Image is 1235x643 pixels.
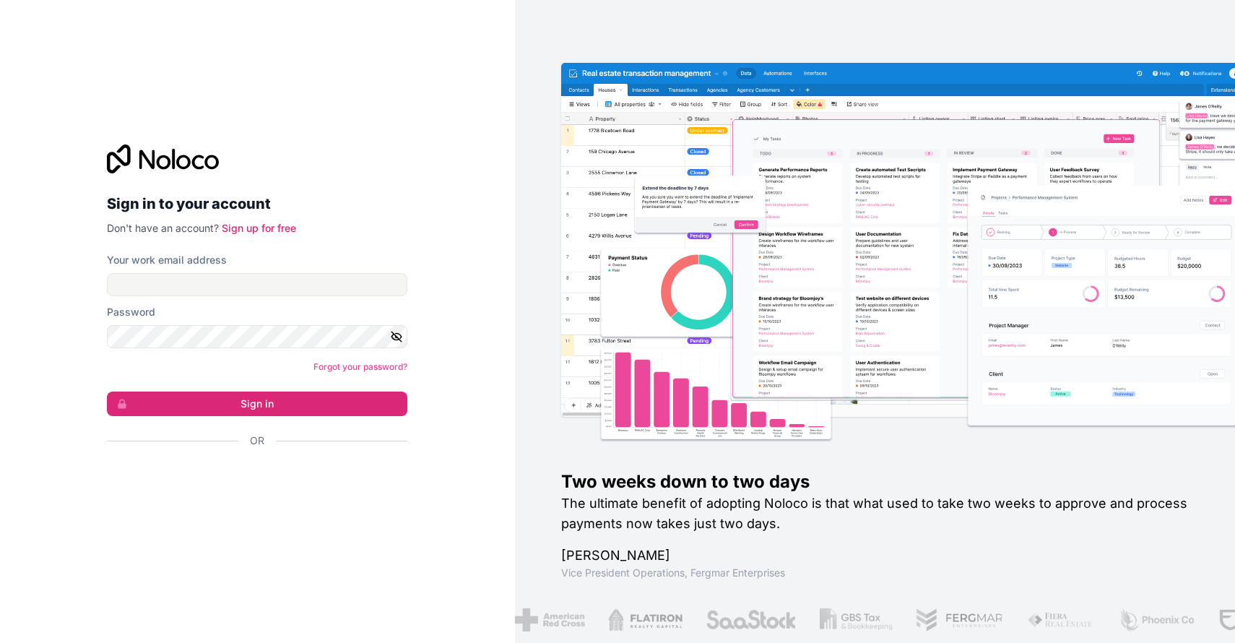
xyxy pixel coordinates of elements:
h2: Sign in to your account [107,191,407,217]
a: Sign up for free [222,222,296,234]
input: Email address [107,273,407,296]
h1: Vice President Operations , Fergmar Enterprises [561,566,1189,580]
button: Sign in [107,392,407,416]
img: /assets/american-red-cross-BAupjrZR.png [514,608,584,631]
span: Or [250,433,264,448]
a: Forgot your password? [313,361,407,372]
label: Password [107,305,155,319]
h1: [PERSON_NAME] [561,545,1189,566]
label: Your work email address [107,253,227,267]
img: /assets/fergmar-CudnrXN5.png [916,608,1004,631]
span: Don't have an account? [107,222,219,234]
img: /assets/gbstax-C-GtDUiK.png [819,608,893,631]
img: /assets/phoenix-BREaitsQ.png [1117,608,1195,631]
h2: The ultimate benefit of adopting Noloco is that what used to take two weeks to approve and proces... [561,493,1189,534]
img: /assets/saastock-C6Zbiodz.png [706,608,796,631]
img: /assets/flatiron-C8eUkumj.png [607,608,682,631]
img: /assets/fiera-fwj2N5v4.png [1027,608,1095,631]
input: Password [107,325,407,348]
h1: Two weeks down to two days [561,470,1189,493]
